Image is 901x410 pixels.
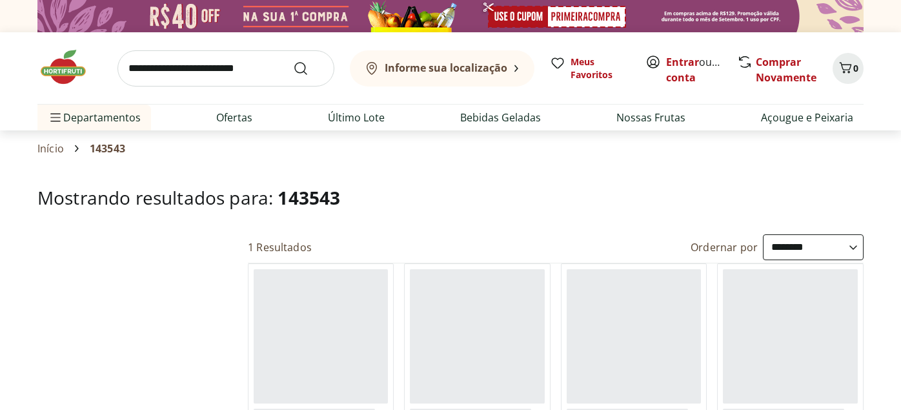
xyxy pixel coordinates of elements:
a: Início [37,143,64,154]
a: Comprar Novamente [756,55,816,85]
img: Hortifruti [37,48,102,87]
a: Bebidas Geladas [460,110,541,125]
span: 143543 [278,185,340,210]
a: Último Lote [328,110,385,125]
span: ou [666,54,724,85]
button: Carrinho [833,53,864,84]
input: search [117,50,334,87]
label: Ordernar por [691,240,758,254]
a: Nossas Frutas [616,110,685,125]
a: Meus Favoritos [550,56,630,81]
button: Menu [48,102,63,133]
span: 143543 [90,143,125,154]
span: 0 [853,62,858,74]
a: Ofertas [216,110,252,125]
button: Informe sua localização [350,50,534,87]
span: Departamentos [48,102,141,133]
b: Informe sua localização [385,61,507,75]
a: Açougue e Peixaria [761,110,853,125]
h1: Mostrando resultados para: [37,187,864,208]
button: Submit Search [293,61,324,76]
span: Meus Favoritos [571,56,630,81]
h2: 1 Resultados [248,240,312,254]
a: Entrar [666,55,699,69]
a: Criar conta [666,55,737,85]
